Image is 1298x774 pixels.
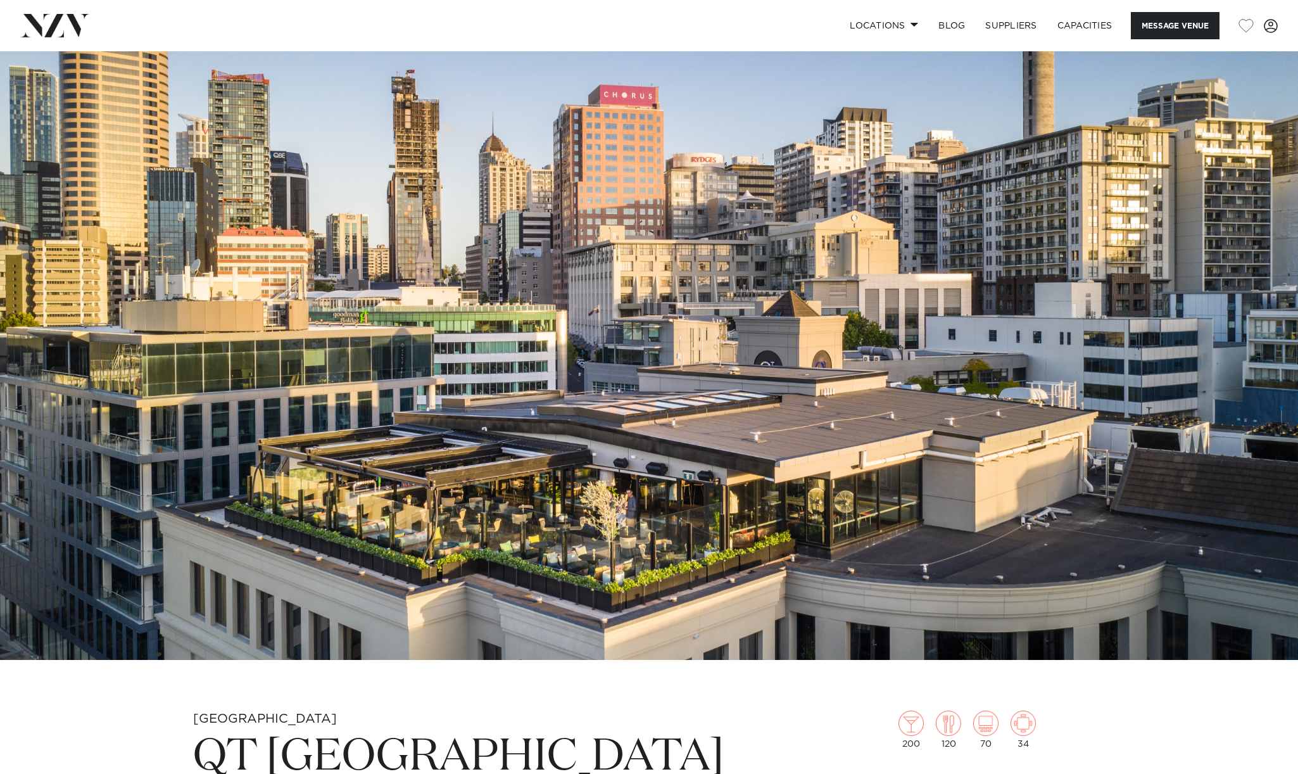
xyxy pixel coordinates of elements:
[936,711,961,749] div: 120
[973,711,999,736] img: theatre.png
[975,12,1047,39] a: SUPPLIERS
[898,711,924,736] img: cocktail.png
[928,12,975,39] a: BLOG
[1047,12,1123,39] a: Capacities
[1131,12,1219,39] button: Message Venue
[840,12,928,39] a: Locations
[1011,711,1036,749] div: 34
[20,14,89,37] img: nzv-logo.png
[973,711,999,749] div: 70
[936,711,961,736] img: dining.png
[898,711,924,749] div: 200
[1011,711,1036,736] img: meeting.png
[193,713,337,725] small: [GEOGRAPHIC_DATA]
